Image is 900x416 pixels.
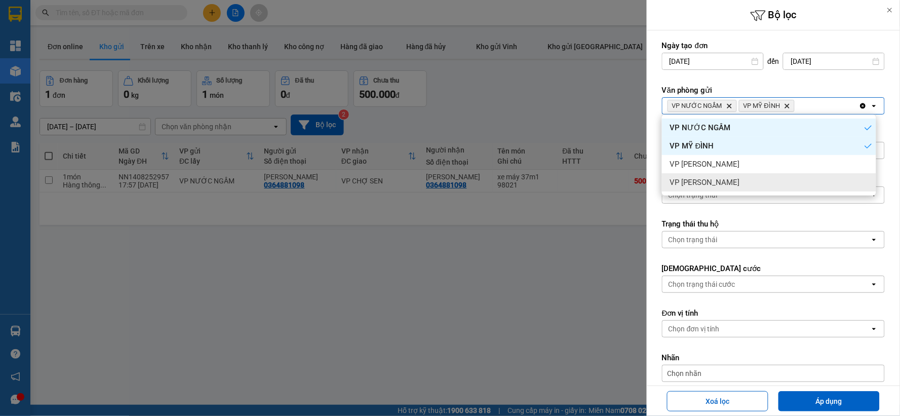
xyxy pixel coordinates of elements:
svg: open [870,102,878,110]
h6: Bộ lọc [647,8,900,23]
span: VP MỸ ĐÌNH [670,141,714,151]
label: Trạng thái thu hộ [662,219,885,229]
input: Select a date. [784,53,884,69]
button: Xoá lọc [667,391,768,411]
div: Chọn trạng thái [669,235,718,245]
span: VP MỸ ĐÌNH, close by backspace [739,100,795,112]
button: Áp dụng [778,391,880,411]
label: [DEMOGRAPHIC_DATA] cước [662,263,885,274]
span: VP NƯỚC NGẦM, close by backspace [668,100,737,112]
svg: Delete [726,103,732,109]
span: đến [768,56,779,66]
span: VP NƯỚC NGẦM [670,123,731,133]
span: VP [PERSON_NAME] [670,177,740,187]
div: Chọn đơn vị tính [669,324,720,334]
span: VP NƯỚC NGẦM [672,102,722,110]
div: Chọn trạng thái cước [669,279,735,289]
svg: open [870,236,878,244]
label: Đơn vị tính [662,308,885,318]
span: VP [PERSON_NAME] [670,159,740,169]
label: Văn phòng gửi [662,85,885,95]
ul: Menu [662,115,876,196]
svg: open [870,325,878,333]
svg: Delete [784,103,790,109]
input: Select a date. [662,53,763,69]
svg: Clear all [859,102,867,110]
span: VP MỸ ĐÌNH [744,102,780,110]
label: Ngày tạo đơn [662,41,885,51]
svg: open [870,280,878,288]
span: Chọn nhãn [668,368,702,379]
input: Selected VP NƯỚC NGẦM, VP MỸ ĐÌNH. [797,101,798,111]
label: Nhãn [662,353,885,363]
